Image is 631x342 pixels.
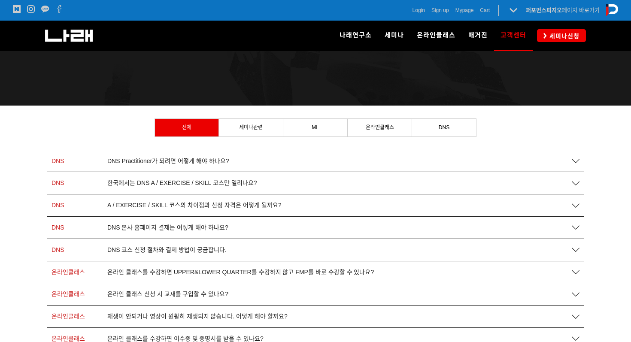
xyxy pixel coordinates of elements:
[413,6,425,15] a: Login
[107,291,228,298] span: 온라인 클래스 신청 시 교재를 구입할 수 있나요?
[52,157,64,164] span: DNS
[155,119,218,136] a: 전체
[333,21,378,51] a: 나래연구소
[501,28,526,42] span: 고객센터
[431,6,449,15] a: Sign up
[107,224,228,231] span: DNS 본사 홈페이지 결제는 어떻게 해야 하나요?
[107,269,374,276] span: 온라인 클래스를 수강하면 UPPER&LOWER QUARTER를 수강하지 않고 FMP를 바로 수강할 수 있나요?
[283,119,347,136] a: ML
[378,21,410,51] a: 세미나
[239,124,263,130] span: 세미나관련
[312,124,319,130] span: ML
[52,269,85,275] span: 온라인클래스
[410,21,462,51] a: 온라인클래스
[52,202,64,209] span: DNS
[52,313,85,320] span: 온라인클래스
[52,246,64,253] span: DNS
[439,124,449,130] span: DNS
[526,7,562,13] strong: 퍼포먼스피지오
[107,179,257,187] span: 한국에서는 DNS A / EXERCISE / SKILL 코스만 열리나요?
[348,119,412,136] a: 온라인클래스
[52,291,85,297] span: 온라인클래스
[366,124,394,130] span: 온라인클래스
[107,313,288,320] span: 재생이 안되거나 영상이 원활히 재생되지 않습니다. 어떻게 해야 할까요?
[52,224,64,231] span: DNS
[417,31,455,39] span: 온라인클래스
[182,124,191,130] span: 전체
[526,7,600,13] a: 퍼포먼스피지오페이지 바로가기
[547,32,579,40] span: 세미나신청
[480,6,490,15] a: Cart
[107,157,229,165] span: DNS Practitioner가 되려면 어떻게 해야 하나요?
[219,119,283,136] a: 세미나관련
[107,246,227,254] span: DNS 코스 신청 절차와 결제 방법이 궁금합니다.
[455,6,474,15] a: Mypage
[52,179,64,186] span: DNS
[462,21,494,51] a: 매거진
[412,119,476,136] a: DNS
[107,202,281,209] span: A / EXERCISE / SKILL 코스의 차이점과 신청 자격은 어떻게 될까요?
[385,31,404,39] span: 세미나
[340,31,372,39] span: 나래연구소
[537,29,586,42] a: 세미나신청
[468,31,488,39] span: 매거진
[52,335,85,342] span: 온라인클래스
[494,21,533,51] a: 고객센터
